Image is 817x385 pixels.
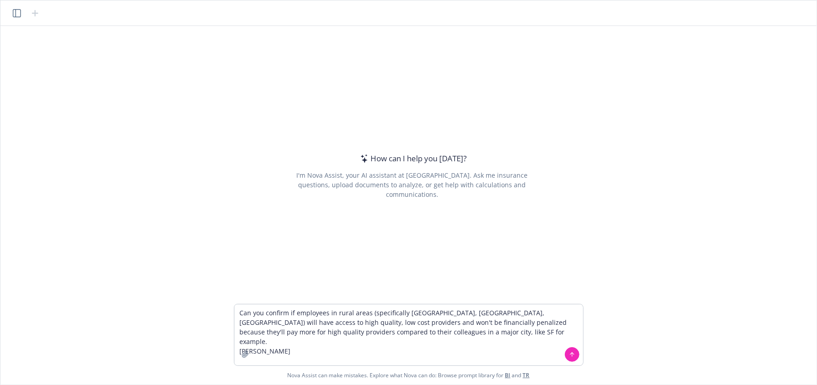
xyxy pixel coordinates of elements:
[288,366,530,385] span: Nova Assist can make mistakes. Explore what Nova can do: Browse prompt library for and
[234,304,583,365] textarea: Can you confirm if employees in rural areas (specifically [GEOGRAPHIC_DATA], [GEOGRAPHIC_DATA], [...
[284,170,540,199] div: I'm Nova Assist, your AI assistant at [GEOGRAPHIC_DATA]. Ask me insurance questions, upload docum...
[523,371,530,379] a: TR
[358,153,467,164] div: How can I help you [DATE]?
[505,371,511,379] a: BI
